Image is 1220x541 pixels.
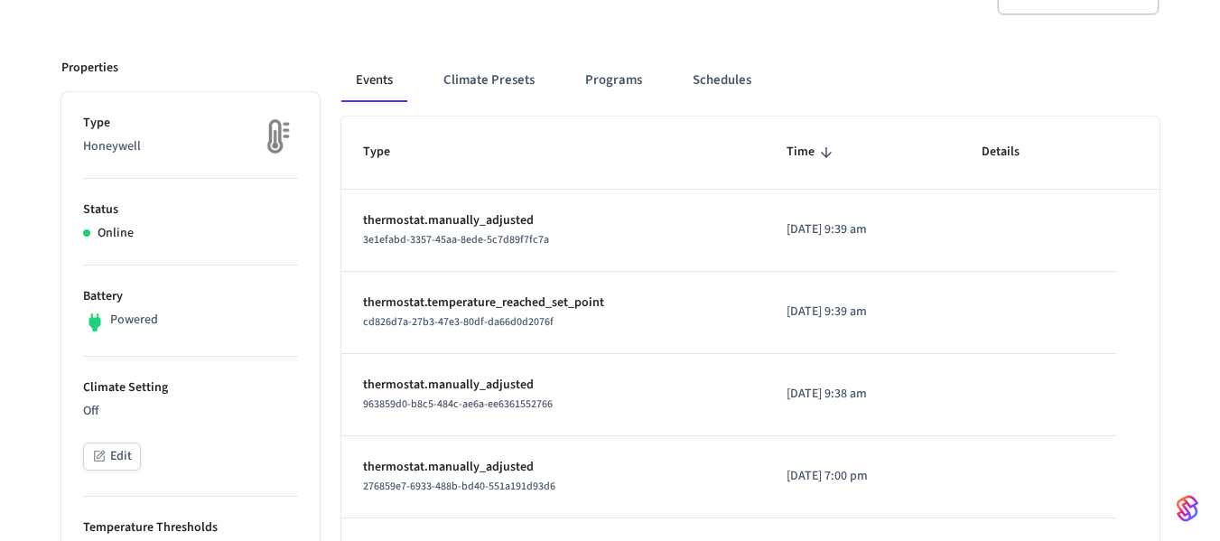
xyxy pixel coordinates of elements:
[363,138,414,166] span: Type
[787,467,938,486] p: [DATE] 7:00 pm
[83,114,298,133] p: Type
[363,294,743,312] p: thermostat.temperature_reached_set_point
[363,376,743,395] p: thermostat.manually_adjusted
[363,314,554,330] span: cd826d7a-27b3-47e3-80df-da66d0d2076f
[110,311,158,330] p: Powered
[787,138,838,166] span: Time
[98,224,134,243] p: Online
[982,138,1043,166] span: Details
[83,402,298,421] p: Off
[363,232,549,247] span: 3e1efabd-3357-45aa-8ede-5c7d89f7fc7a
[571,59,657,102] button: Programs
[83,518,298,537] p: Temperature Thresholds
[83,287,298,306] p: Battery
[787,220,938,239] p: [DATE] 9:39 am
[341,59,407,102] button: Events
[363,458,743,477] p: thermostat.manually_adjusted
[83,443,141,471] button: Edit
[83,137,298,156] p: Honeywell
[83,201,298,219] p: Status
[61,59,118,78] p: Properties
[1177,494,1198,523] img: SeamLogoGradient.69752ec5.svg
[253,114,298,159] img: thermostat_fallback
[83,378,298,397] p: Climate Setting
[363,211,743,230] p: thermostat.manually_adjusted
[678,59,766,102] button: Schedules
[787,303,938,322] p: [DATE] 9:39 am
[363,479,555,494] span: 276859e7-6933-488b-bd40-551a191d93d6
[429,59,549,102] button: Climate Presets
[363,396,553,412] span: 963859d0-b8c5-484c-ae6a-ee6361552766
[787,385,938,404] p: [DATE] 9:38 am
